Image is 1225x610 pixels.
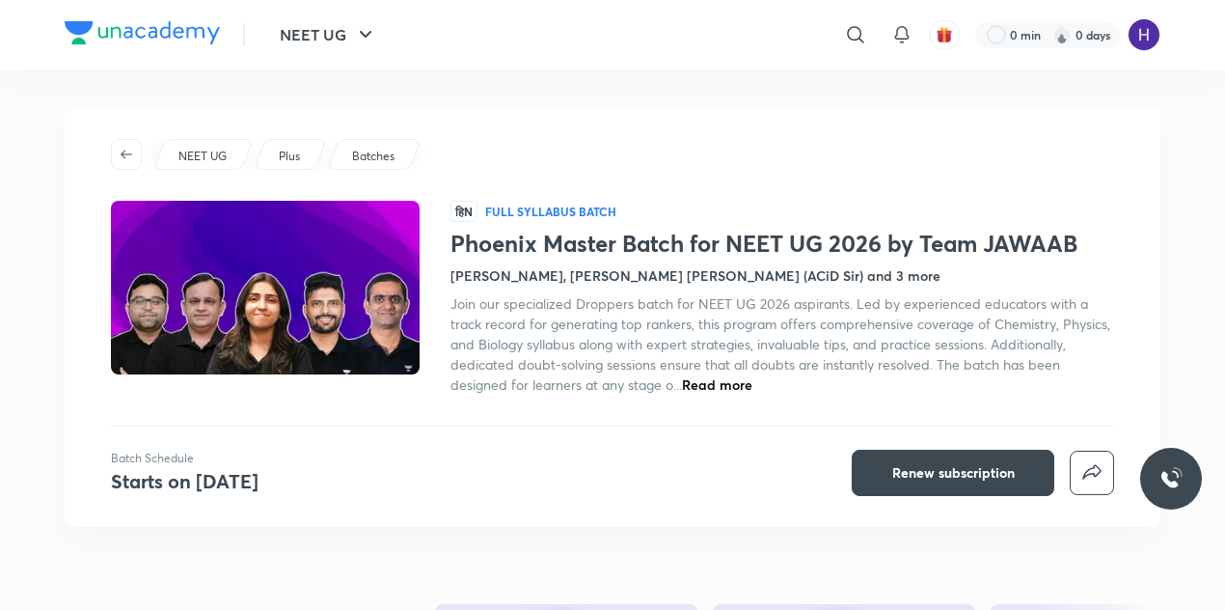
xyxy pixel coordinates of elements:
[108,199,422,376] img: Thumbnail
[111,450,259,467] p: Batch Schedule
[111,468,259,494] h4: Starts on [DATE]
[268,15,389,54] button: NEET UG
[276,148,304,165] a: Plus
[1159,467,1183,490] img: ttu
[65,21,220,49] a: Company Logo
[450,230,1114,258] h1: Phoenix Master Batch for NEET UG 2026 by Team JAWAAB
[682,375,752,394] span: Read more
[929,19,960,50] button: avatar
[65,21,220,44] img: Company Logo
[178,148,227,165] p: NEET UG
[450,201,477,222] span: हिN
[450,265,940,286] h4: [PERSON_NAME], [PERSON_NAME] [PERSON_NAME] (ACiD Sir) and 3 more
[1128,18,1160,51] img: Hitesh Maheshwari
[852,450,1054,496] button: Renew subscription
[450,294,1110,394] span: Join our specialized Droppers batch for NEET UG 2026 aspirants. Led by experienced educators with...
[279,148,300,165] p: Plus
[349,148,398,165] a: Batches
[176,148,231,165] a: NEET UG
[936,26,953,43] img: avatar
[485,204,616,219] p: Full Syllabus Batch
[352,148,395,165] p: Batches
[1052,25,1072,44] img: streak
[892,463,1015,483] span: Renew subscription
